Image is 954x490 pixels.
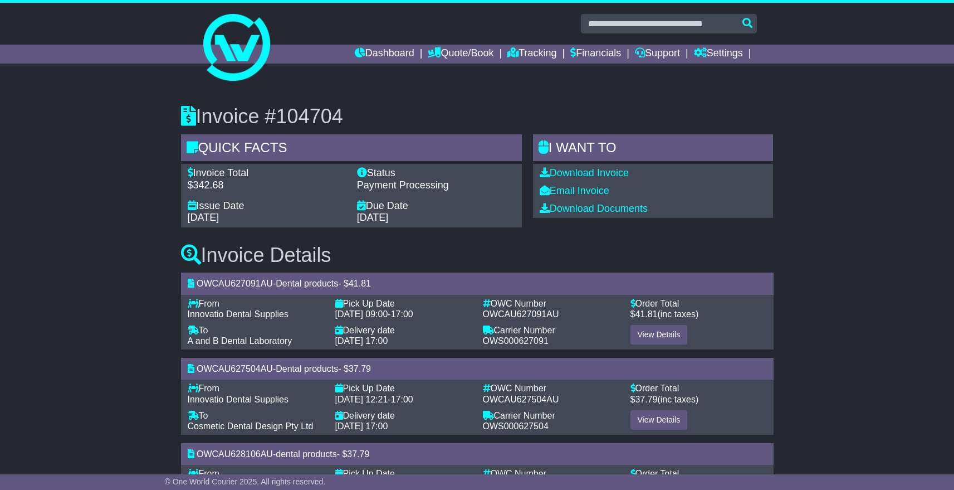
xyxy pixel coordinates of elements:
[428,45,493,64] a: Quote/Book
[630,309,767,319] div: $ (inc taxes)
[349,364,371,373] span: 37.79
[483,395,559,404] span: OWCAU627504AU
[630,410,688,430] a: View Details
[357,179,515,192] div: Payment Processing
[335,383,472,394] div: Pick Up Date
[188,395,288,404] span: Innovatio Dental Supplies
[347,449,369,459] span: 37.79
[335,325,472,336] div: Delivery date
[165,477,326,486] span: © One World Courier 2025. All rights reserved.
[357,167,515,179] div: Status
[630,298,767,309] div: Order Total
[630,383,767,394] div: Order Total
[391,395,413,404] span: 17:00
[483,309,559,319] span: OWCAU627091AU
[276,449,336,459] span: dental products
[188,336,292,346] span: A and B Dental Laboratory
[181,443,774,465] div: - - $
[188,309,288,319] span: Innovatio Dental Supplies
[181,273,774,294] div: - - $
[188,200,346,212] div: Issue Date
[483,298,619,309] div: OWC Number
[391,309,413,319] span: 17:00
[540,185,609,196] a: Email Invoice
[540,167,629,178] a: Download Invoice
[483,410,619,421] div: Carrier Number
[570,45,621,64] a: Financials
[635,395,657,404] span: 37.79
[181,244,774,266] h3: Invoice Details
[483,336,549,346] span: OWS000627091
[181,134,522,164] div: Quick Facts
[630,468,767,479] div: Order Total
[188,212,346,224] div: [DATE]
[276,364,338,373] span: Dental products
[635,309,657,319] span: 41.81
[197,279,273,288] span: OWCAU627091AU
[335,421,388,431] span: [DATE] 17:00
[188,383,324,394] div: From
[188,421,314,431] span: Cosmetic Dental Design Pty Ltd
[335,468,472,479] div: Pick Up Date
[483,421,549,431] span: OWS000627504
[349,279,371,288] span: 41.81
[357,200,515,212] div: Due Date
[507,45,556,64] a: Tracking
[335,394,472,405] div: -
[335,309,388,319] span: [DATE] 09:00
[335,309,472,319] div: -
[635,45,680,64] a: Support
[540,203,648,214] a: Download Documents
[335,336,388,346] span: [DATE] 17:00
[197,449,273,459] span: OWCAU628106AU
[335,410,472,421] div: Delivery date
[188,325,324,336] div: To
[188,468,324,479] div: From
[188,179,346,192] div: $342.68
[181,358,774,380] div: - - $
[188,167,346,179] div: Invoice Total
[483,383,619,394] div: OWC Number
[276,279,338,288] span: Dental products
[483,468,619,479] div: OWC Number
[483,325,619,336] div: Carrier Number
[694,45,743,64] a: Settings
[630,325,688,345] a: View Details
[335,395,388,404] span: [DATE] 12:21
[181,105,774,128] h3: Invoice #104704
[355,45,414,64] a: Dashboard
[197,364,273,373] span: OWCAU627504AU
[630,394,767,405] div: $ (inc taxes)
[188,410,324,421] div: To
[357,212,515,224] div: [DATE]
[335,298,472,309] div: Pick Up Date
[533,134,774,164] div: I WANT to
[188,298,324,309] div: From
